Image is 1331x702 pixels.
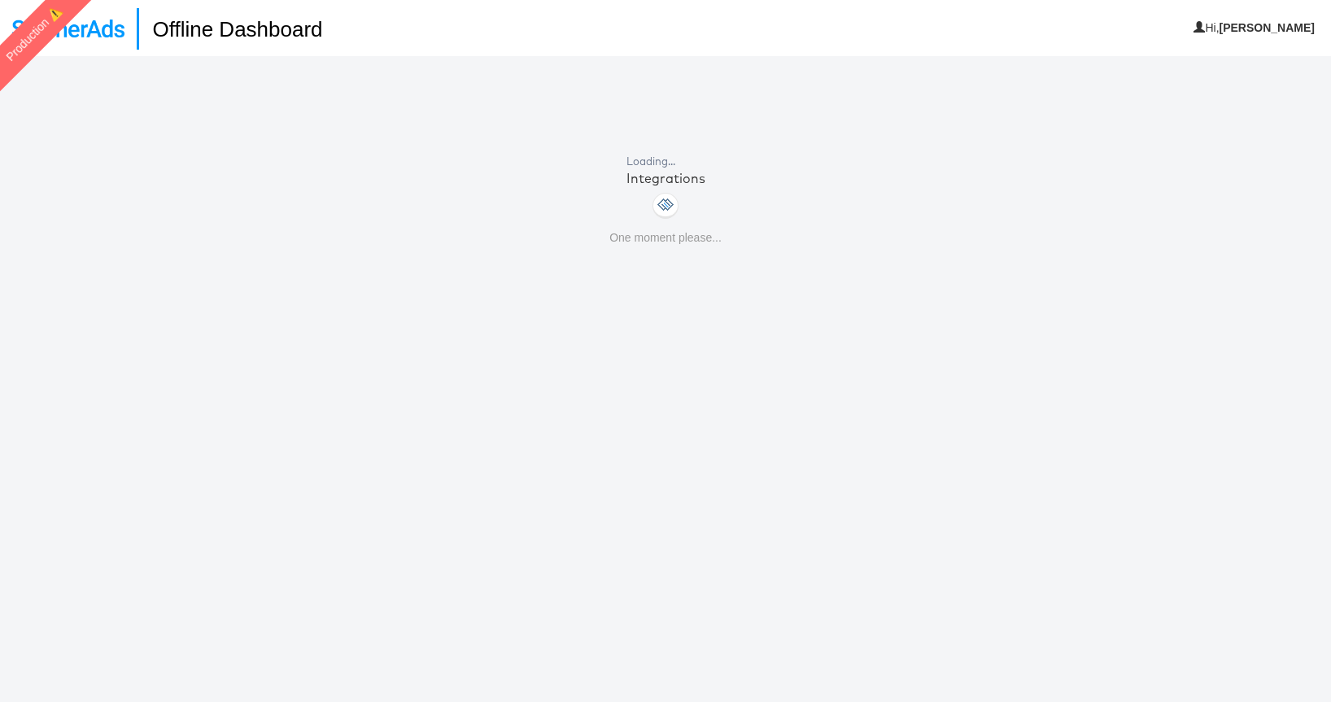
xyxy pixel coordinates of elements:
[12,20,124,37] img: StitcherAds
[1220,21,1315,34] b: [PERSON_NAME]
[626,169,705,188] div: Integrations
[626,154,705,169] div: Loading...
[137,8,322,50] h1: Offline Dashboard
[609,230,722,246] p: One moment please...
